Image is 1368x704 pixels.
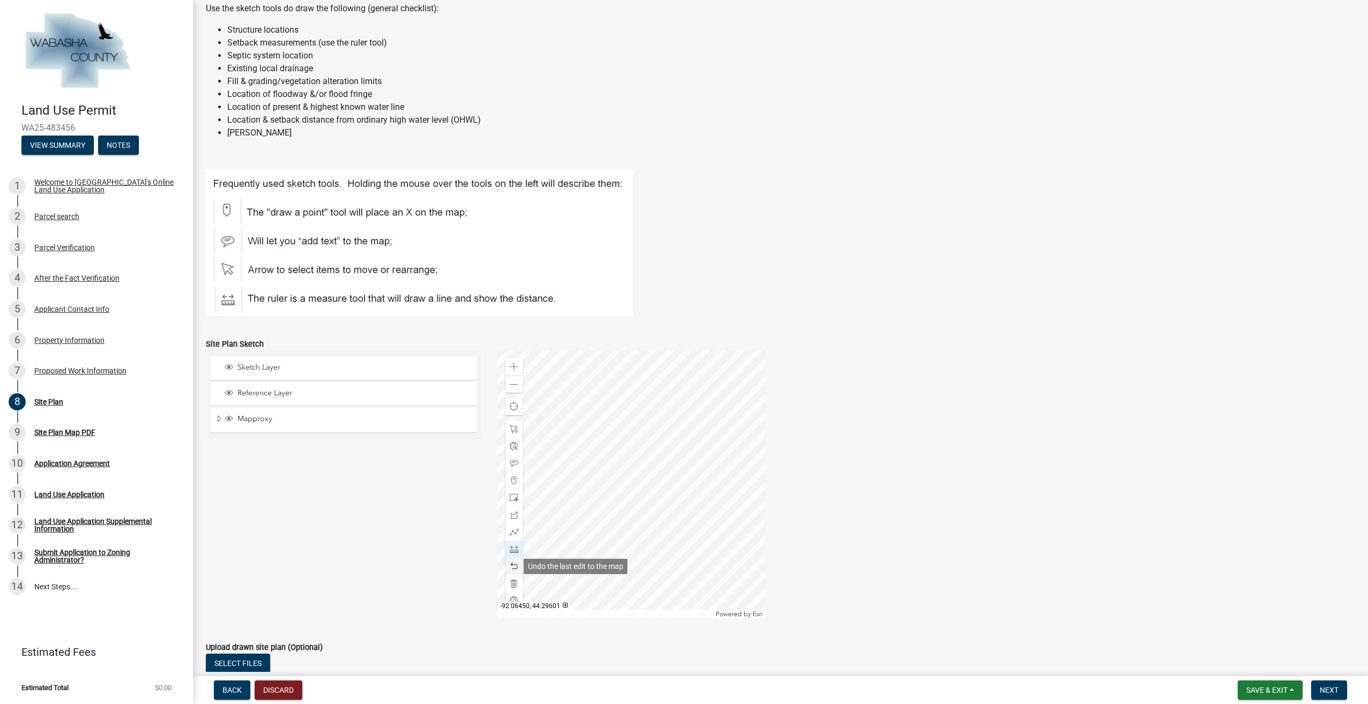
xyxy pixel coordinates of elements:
[223,414,473,425] div: Mapproxy
[1246,686,1288,694] span: Save & Exit
[227,101,1355,114] li: Location of present & highest known water line
[227,126,1355,139] li: [PERSON_NAME]
[227,62,1355,75] li: Existing local drainage
[9,208,26,225] div: 2
[34,429,95,436] div: Site Plan Map PDF
[21,136,94,155] button: View Summary
[155,684,172,691] span: $0.00
[505,358,523,376] div: Zoom in
[1320,686,1339,694] span: Next
[98,141,139,150] wm-modal-confirm: Notes
[34,398,63,406] div: Site Plan
[9,578,26,595] div: 14
[227,36,1355,49] li: Setback measurements (use the ruler tool)
[34,367,127,375] div: Proposed Work Information
[235,388,473,398] span: Reference Layer
[21,11,135,92] img: Wabasha County, Minnesota
[21,123,172,133] span: WA25-483456
[9,332,26,349] div: 6
[206,644,323,651] label: Upload drawn site plan (Optional)
[1311,680,1347,700] button: Next
[34,336,105,344] div: Property Information
[9,269,26,287] div: 4
[34,460,110,467] div: Application Agreement
[34,491,105,498] div: Land Use Application
[1238,680,1303,700] button: Save & Exit
[227,88,1355,101] li: Location of floodway &/or flood fringe
[223,388,473,399] div: Reference Layer
[753,610,763,618] a: Esri
[211,356,477,380] li: Sketch Layer
[9,548,26,565] div: 13
[505,376,523,393] div: Zoom out
[235,414,473,424] span: Mapproxy
[34,244,95,251] div: Parcel Verification
[34,518,176,533] div: Land Use Application Supplemental Information
[21,684,69,691] span: Estimated Total
[505,398,523,415] div: Find my location
[222,686,242,694] span: Back
[206,169,633,316] img: Map_Tools_7f2ba748-979c-4f51-babb-67847c162ab1.JPG
[21,103,184,118] h4: Land Use Permit
[9,239,26,256] div: 3
[211,408,477,432] li: Mapproxy
[255,680,302,700] button: Discard
[9,393,26,410] div: 8
[34,305,109,313] div: Applicant Contact Info
[713,610,765,618] div: Powered by
[34,213,79,220] div: Parcel search
[98,136,139,155] button: Notes
[227,49,1355,62] li: Septic system location
[211,382,477,406] li: Reference Layer
[9,301,26,318] div: 5
[9,177,26,194] div: 1
[21,141,94,150] wm-modal-confirm: Summary
[34,274,120,282] div: After the Fact Verification
[206,654,270,673] button: Select files
[9,486,26,503] div: 11
[34,549,176,564] div: Submit Application to Zoning Administrator?
[9,516,26,534] div: 12
[227,75,1355,88] li: Fill & grading/vegetation alteration limits
[206,2,1355,15] p: Use the sketch tools do draw the following (general checklist):
[9,455,26,472] div: 10
[223,363,473,373] div: Sketch Layer
[235,363,473,372] span: Sketch Layer
[214,680,250,700] button: Back
[227,114,1355,126] li: Location & setback distance from ordinary high water level (OHWL)
[524,559,628,574] div: Undo the last edit to the map
[210,354,478,436] ul: Layer List
[34,178,176,193] div: Welcome to [GEOGRAPHIC_DATA]'s Online Land Use Application
[215,414,223,425] span: Expand
[9,641,176,663] a: Estimated Fees
[206,341,264,348] label: Site Plan Sketch
[9,424,26,441] div: 9
[227,24,1355,36] li: Structure locations
[9,362,26,379] div: 7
